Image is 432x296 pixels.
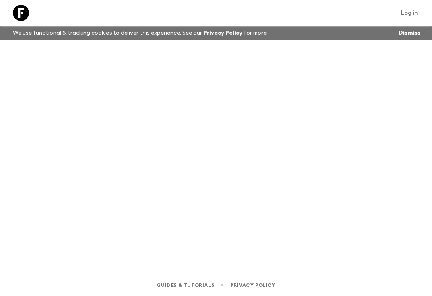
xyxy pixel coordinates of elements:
a: Privacy Policy [203,30,242,36]
button: Dismiss [397,27,422,39]
a: Privacy Policy [230,281,275,290]
p: We use functional & tracking cookies to deliver this experience. See our for more. [10,26,271,40]
a: Guides & Tutorials [157,281,214,290]
a: Log in [397,7,422,19]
